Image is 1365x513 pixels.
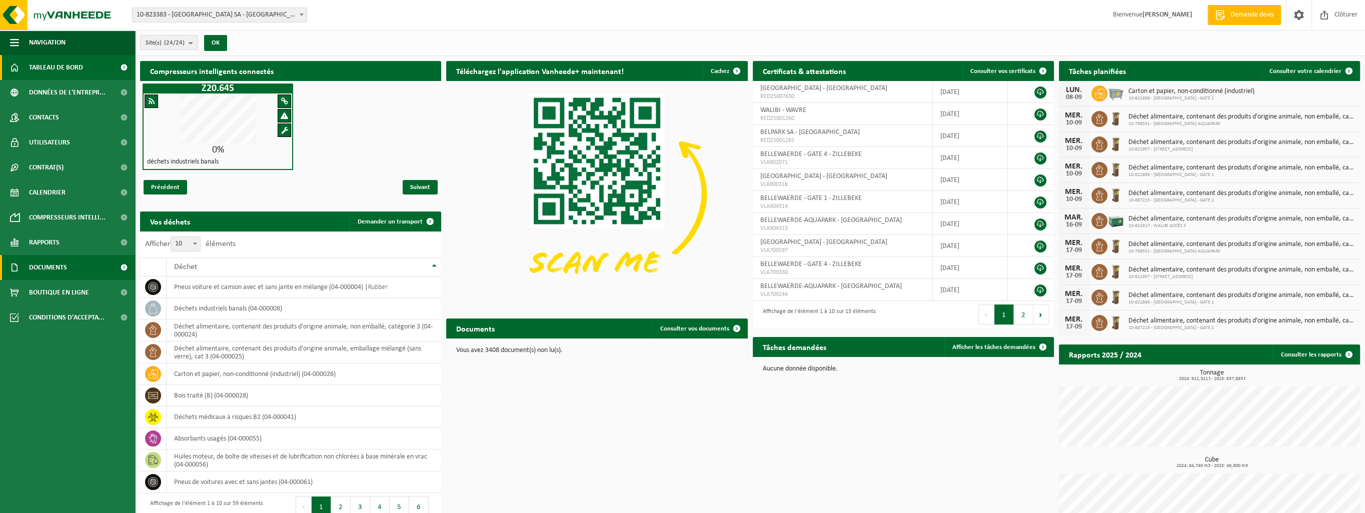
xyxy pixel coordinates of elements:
td: [DATE] [933,235,1008,257]
span: 10-822898 - [GEOGRAPHIC_DATA] - GATE 1 [1128,172,1355,178]
count: (24/24) [164,39,185,46]
span: Déchet alimentaire, contenant des produits d'origine animale, non emballé, catég... [1128,266,1355,274]
div: 10-09 [1064,145,1084,152]
span: 10-887215 - [GEOGRAPHIC_DATA] - GATE 2 [1128,197,1355,203]
span: 10-822898 - [GEOGRAPHIC_DATA] - GATE 1 [1128,95,1254,101]
span: Consulter vos certificats [970,68,1035,74]
img: WB-0140-HPE-BN-01 [1107,186,1124,203]
div: MER. [1064,137,1084,145]
span: RED25007630 [760,92,925,100]
div: MER. [1064,264,1084,272]
div: 08-09 [1064,94,1084,101]
span: Demander un transport [358,218,423,225]
span: WALIBI - WAVRE [760,106,806,114]
span: 10-887215 - [GEOGRAPHIC_DATA] - GATE 2 [1128,325,1355,331]
span: BELPARK SA - [GEOGRAPHIC_DATA] [760,128,860,136]
span: Données de l'entrepr... [29,80,106,105]
td: bois traité (B) (04-000028) [167,385,441,406]
span: Navigation [29,30,66,55]
div: MER. [1064,162,1084,170]
div: 17-09 [1064,323,1084,330]
h2: Documents [446,318,505,338]
span: Compresseurs intelli... [29,205,106,230]
span: Calendrier [29,180,66,205]
span: Précédent [144,180,187,194]
h2: Compresseurs intelligents connectés [140,61,441,80]
span: Contacts [29,105,59,130]
img: WB-0140-HPE-BN-01 [1107,313,1124,330]
span: VLA902071 [760,158,925,166]
td: absorbants usagés (04-000055) [167,428,441,449]
span: Déchet alimentaire, contenant des produits d'origine animale, non emballé, catég... [1128,240,1355,248]
td: [DATE] [933,103,1008,125]
div: 17-09 [1064,247,1084,254]
img: WB-0140-HPE-BN-01 [1107,135,1124,152]
h1: Z20.645 [145,83,291,93]
span: [GEOGRAPHIC_DATA] - [GEOGRAPHIC_DATA] [760,84,887,92]
a: Demander un transport [350,211,440,231]
div: 10-09 [1064,196,1084,203]
h2: Tâches demandées [753,337,836,356]
span: BELLEWAERDE - GATE 4 - ZILLEBEKE [760,150,862,158]
img: Download de VHEPlus App [446,81,747,307]
h2: Vos déchets [140,211,200,231]
button: Previous [978,304,994,324]
span: BELLEWAERDE - GATE 1 - ZILLEBEKE [760,194,862,202]
div: MER. [1064,315,1084,323]
h2: Certificats & attestations [753,61,856,80]
span: BELLEWAERDE-AQUAPARK - [GEOGRAPHIC_DATA] [760,282,902,290]
td: [DATE] [933,191,1008,213]
p: Aucune donnée disponible. [763,365,1044,372]
strong: [PERSON_NAME] [1142,11,1192,18]
h2: Téléchargez l'application Vanheede+ maintenant! [446,61,634,80]
label: Afficher éléments [145,240,236,248]
span: VLA904314 [760,202,925,210]
span: Utilisateurs [29,130,70,155]
span: 10 [171,236,201,251]
h4: déchets industriels banals [147,158,219,165]
span: 10-798531 - [GEOGRAPHIC_DATA]-AQUAPARK [1128,121,1355,127]
span: RED25001260 [760,114,925,122]
td: [DATE] [933,81,1008,103]
button: Next [1033,304,1049,324]
span: Déchet alimentaire, contenant des produits d'origine animale, non emballé, catég... [1128,138,1355,146]
span: 10 [171,237,200,251]
span: 10-821957 - [STREET_ADDRESS] [1128,146,1355,152]
h3: Tonnage [1064,369,1360,381]
td: [DATE] [933,125,1008,147]
td: [DATE] [933,279,1008,301]
div: MER. [1064,239,1084,247]
td: pneus de voitures avec et sans jantes (04-000061) [167,471,441,493]
span: 10-823383 - BELPARK SA - WAVRE [133,8,307,22]
img: WB-0140-HPE-BN-01 [1107,109,1124,126]
img: PB-LB-0680-HPE-GN-01 [1107,211,1124,228]
span: VLA709330 [760,268,925,276]
span: Tableau de bord [29,55,83,80]
span: Consulter votre calendrier [1269,68,1341,74]
img: WB-0140-HPE-BN-01 [1107,160,1124,177]
span: Déchet alimentaire, contenant des produits d'origine animale, non emballé, catég... [1128,164,1355,172]
span: 2024: 912,321 t - 2025: 637,883 t [1064,376,1360,381]
a: Afficher les tâches demandées [944,337,1053,357]
td: huiles moteur, de boîte de vitesses et de lubrification non chlorées à base minérale en vrac (04-... [167,449,441,471]
td: [DATE] [933,147,1008,169]
span: 10-821617 - WALIBI ACCÈS 5 [1128,223,1355,229]
span: Déchet [174,263,197,271]
span: Afficher les tâches demandées [952,344,1035,350]
td: déchets médicaux à risques B2 (04-000041) [167,406,441,428]
div: 16-09 [1064,221,1084,228]
div: 17-09 [1064,272,1084,279]
span: Cachez [711,68,729,74]
button: Site(s)(24/24) [140,35,198,50]
span: Déchet alimentaire, contenant des produits d'origine animale, non emballé, catég... [1128,113,1355,121]
img: WB-0140-HPE-BN-01 [1107,262,1124,279]
button: OK [204,35,227,51]
span: [GEOGRAPHIC_DATA] - [GEOGRAPHIC_DATA] [760,238,887,246]
button: 1 [994,304,1014,324]
p: Vous avez 3408 document(s) non lu(s). [456,347,737,354]
span: Consulter vos documents [660,325,729,332]
td: déchet alimentaire, contenant des produits d'origine animale, non emballé, catégorie 3 (04-000024) [167,319,441,341]
span: VLA904313 [760,224,925,232]
span: VLA900318 [760,180,925,188]
button: 2 [1014,304,1033,324]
